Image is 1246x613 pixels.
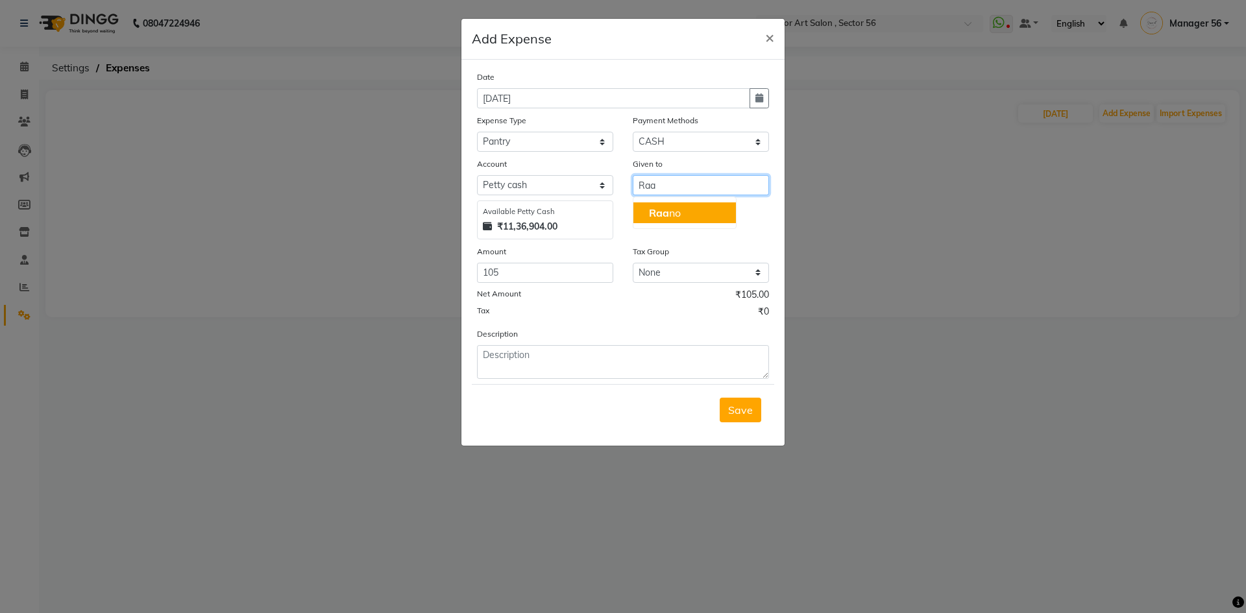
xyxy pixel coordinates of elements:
input: Given to [633,175,769,195]
h5: Add Expense [472,29,552,49]
label: Payment Methods [633,115,698,126]
strong: ₹11,36,904.00 [497,220,557,234]
label: Date [477,71,495,83]
div: Available Petty Cash [483,206,607,217]
input: Amount [477,263,613,283]
label: Amount [477,246,506,258]
span: × [765,27,774,47]
button: Close [755,19,785,55]
button: Save [720,398,761,422]
label: Given to [633,158,663,170]
span: Save [728,403,753,416]
label: Tax [477,305,489,317]
label: Tax Group [633,246,669,258]
ngb-highlight: no [649,206,681,219]
label: Net Amount [477,288,521,300]
span: Raa [649,206,669,219]
span: ₹105.00 [735,288,769,305]
label: Expense Type [477,115,526,126]
label: Account [477,158,507,170]
span: ₹0 [758,305,769,322]
label: Description [477,328,518,340]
